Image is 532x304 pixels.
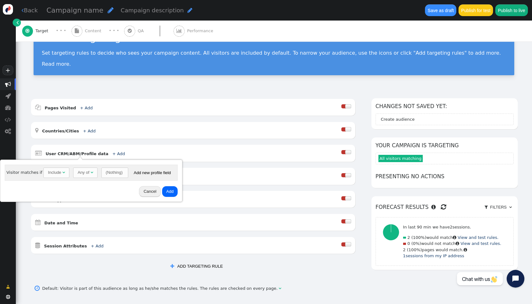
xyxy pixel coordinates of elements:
[42,61,71,67] a: Read more.
[78,169,89,176] div: Any of
[42,129,79,133] b: Countries/Cities
[124,21,174,41] a:  QA
[22,21,72,41] a:  Target · · ·
[450,225,452,229] span: 2
[25,28,29,33] span: 
[128,28,132,33] span: 
[403,220,501,263] div: would match would not match pages would match.
[381,116,415,123] div: Create audience
[75,28,79,33] span: 
[459,4,493,16] button: Publish for test
[13,19,21,27] a: 
[456,241,459,246] span: 
[121,7,184,14] span: Campaign description
[35,242,40,248] span: 
[403,253,406,258] span: 1
[484,205,488,209] span: 
[6,295,10,299] span: 
[56,27,66,35] div: · · ·
[42,50,506,56] p: Set targeting rules to decide who sees your campaign content. All visitors are included by defaul...
[47,6,104,14] span: Campaign name
[376,142,514,149] h6: Your campaign is targeting
[187,7,193,13] span: 
[376,200,514,214] h6: Forecast results
[44,244,87,248] b: Session Attributes
[91,244,104,248] a: + Add
[85,28,104,34] span: Content
[170,264,174,269] span: 
[403,253,464,258] a: 1sessions from my IP address
[458,235,498,240] a: View and test rules.
[495,4,528,16] button: Publish to live
[130,167,175,178] button: Add new profile field
[166,261,227,272] button: ADD TARGETING RULE
[376,102,514,110] h6: Changes not saved yet:
[35,221,88,225] a:  Date and Time
[279,285,281,292] span: 
[108,7,114,14] span: 
[162,186,178,197] button: Add
[460,241,501,246] a: View and test rules.
[16,19,19,26] span: 
[453,235,456,240] span: 
[139,186,161,197] button: Cancel
[5,165,178,181] div: Visitor matches if
[176,28,182,33] span: 
[5,81,11,87] span: 
[72,21,124,41] a:  Content · · ·
[91,170,93,174] span: 
[44,221,78,225] b: Date and Time
[138,28,146,34] span: QA
[45,106,76,110] b: Pages Visited
[35,150,42,156] span: 
[6,284,10,290] span: 
[411,235,426,240] span: (100%)
[22,7,24,13] span: 
[489,205,508,210] span: Filters
[106,169,123,176] div: (Nothing)
[483,202,514,212] a:  Filters 
[35,127,38,133] span: 
[80,106,92,110] a: + Add
[403,247,406,252] span: 2
[187,28,216,34] span: Performance
[35,151,135,156] a:  User CRM/ABM/Profile data + Add
[3,65,13,75] a: +
[35,106,102,110] a:  Pages Visited + Add
[408,241,410,246] span: 0
[35,219,41,225] span: 
[62,170,65,174] span: 
[376,173,514,180] h6: Presenting no actions
[109,27,119,35] div: · · ·
[5,93,11,99] span: 
[112,151,125,156] a: + Add
[408,235,410,240] span: 2
[431,204,436,210] span: 
[42,285,279,292] div: Default: Visitor is part of this audience as long as he/she matches the rules. The rules are chec...
[5,128,11,134] span: 
[35,244,113,248] a:  Session Attributes + Add
[83,129,96,133] a: + Add
[48,169,61,176] div: Include
[5,105,11,111] span: 
[425,4,456,16] button: Save as draft
[22,6,38,15] a: Back
[464,248,467,252] span: 
[403,224,501,230] p: In last 90 min we have sessions.
[509,205,512,209] span: 
[35,129,105,133] a:  Countries/Cities + Add
[411,241,421,246] span: (0%)
[441,202,446,212] span: 
[3,4,13,15] img: logo-icon.svg
[174,21,226,41] a:  Performance
[407,247,422,252] span: (100%)
[2,282,14,292] a: 
[46,151,108,156] b: User CRM/ABM/Profile data
[5,117,11,123] span: 
[35,284,40,293] span: 
[35,28,51,34] span: Target
[35,104,41,110] span: 
[378,155,423,162] span: All visitors matching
